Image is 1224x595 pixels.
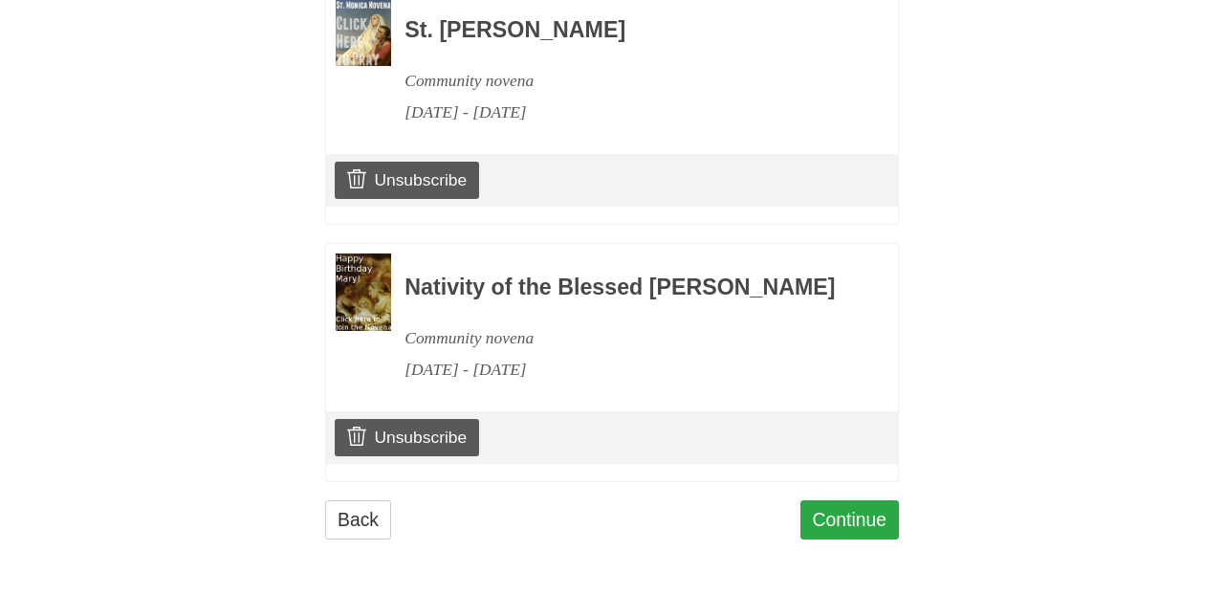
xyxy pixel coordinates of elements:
div: Community novena [404,65,846,97]
div: Community novena [404,322,846,354]
img: Novena image [336,253,391,332]
h3: Nativity of the Blessed [PERSON_NAME] [404,275,846,300]
a: Unsubscribe [335,162,479,198]
div: [DATE] - [DATE] [404,354,846,386]
a: Back [325,500,391,540]
a: Unsubscribe [335,419,479,455]
a: Continue [800,500,900,540]
h3: St. [PERSON_NAME] [404,18,846,43]
div: [DATE] - [DATE] [404,97,846,128]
